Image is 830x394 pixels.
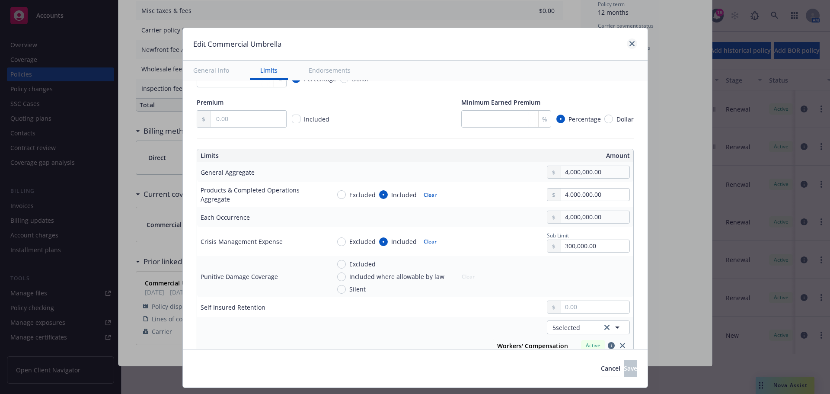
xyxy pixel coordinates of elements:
[337,272,346,281] input: Included where allowable by law
[337,285,346,294] input: Silent
[197,149,372,162] th: Limits
[542,115,547,124] span: %
[201,303,265,312] div: Self Insured Retention
[250,61,288,80] button: Limits
[561,211,629,223] input: 0.00
[547,232,569,239] span: Sub Limit
[419,149,633,162] th: Amount
[349,190,376,199] span: Excluded
[349,285,366,294] span: Silent
[379,190,388,199] input: Included
[418,236,442,248] button: Clear
[337,237,346,246] input: Excluded
[349,259,376,269] span: Excluded
[391,190,417,199] span: Included
[461,98,540,106] span: Minimum Earned Premium
[197,98,223,106] span: Premium
[298,61,361,80] button: Endorsements
[561,301,629,313] input: 0.00
[349,272,444,281] span: Included where allowable by law
[201,237,283,246] div: Crisis Management Expense
[497,342,568,350] strong: Workers' Compensation
[201,168,255,177] div: General Aggregate
[561,189,629,201] input: 0.00
[201,213,250,222] div: Each Occurrence
[547,320,630,334] button: 5selected
[418,189,442,201] button: Clear
[304,115,329,123] span: Included
[183,61,239,80] button: General info
[561,240,629,252] input: 0.00
[337,260,346,269] input: Excluded
[391,237,417,246] span: Included
[561,166,629,178] input: 0.00
[552,323,580,332] span: 5 selected
[337,190,346,199] input: Excluded
[568,115,601,124] span: Percentage
[201,186,323,204] div: Products & Completed Operations Aggregate
[201,272,278,281] div: Punitive Damage Coverage
[193,38,281,50] h1: Edit Commercial Umbrella
[349,237,376,246] span: Excluded
[556,115,565,123] input: Percentage
[211,111,286,127] input: 0.00
[379,237,388,246] input: Included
